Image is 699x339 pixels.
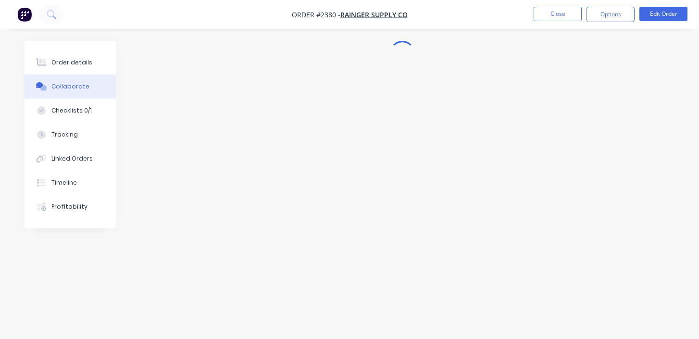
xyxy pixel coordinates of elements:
button: Linked Orders [25,147,116,171]
button: Tracking [25,123,116,147]
button: Collaborate [25,75,116,99]
div: Checklists 0/1 [51,106,92,115]
div: Tracking [51,130,78,139]
button: Profitability [25,195,116,219]
button: Edit Order [639,7,687,21]
div: Profitability [51,202,87,211]
button: Options [587,7,635,22]
button: Close [534,7,582,21]
div: Timeline [51,178,77,187]
button: Timeline [25,171,116,195]
button: Order details [25,50,116,75]
div: Linked Orders [51,154,93,163]
img: Factory [17,7,32,22]
a: Rainger Supply Co [340,10,408,19]
button: Checklists 0/1 [25,99,116,123]
span: Order #2380 - [292,10,340,19]
div: Collaborate [51,82,89,91]
div: Order details [51,58,92,67]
